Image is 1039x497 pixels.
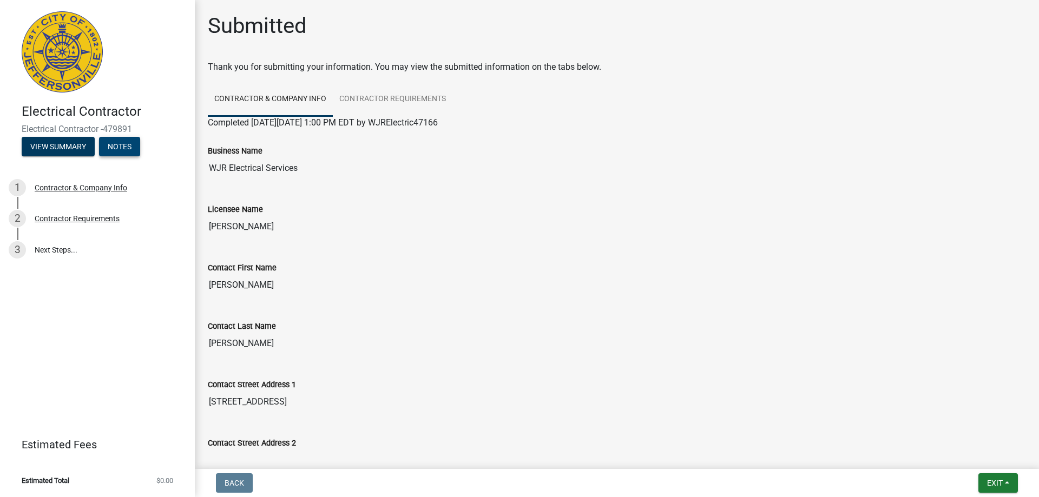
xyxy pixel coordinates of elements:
[208,323,276,330] label: Contact Last Name
[208,206,263,214] label: Licensee Name
[208,13,307,39] h1: Submitted
[99,137,140,156] button: Notes
[9,179,26,196] div: 1
[156,477,173,484] span: $0.00
[35,215,120,222] div: Contractor Requirements
[987,479,1003,487] span: Exit
[216,473,253,493] button: Back
[22,143,95,151] wm-modal-confirm: Summary
[208,61,1026,74] div: Thank you for submitting your information. You may view the submitted information on the tabs below.
[22,11,103,92] img: City of Jeffersonville, Indiana
[333,82,452,117] a: Contractor Requirements
[99,143,140,151] wm-modal-confirm: Notes
[9,210,26,227] div: 2
[35,184,127,191] div: Contractor & Company Info
[208,264,277,272] label: Contact First Name
[978,473,1018,493] button: Exit
[9,241,26,259] div: 3
[208,117,438,128] span: Completed [DATE][DATE] 1:00 PM EDT by WJRElectric47166
[208,148,262,155] label: Business Name
[22,137,95,156] button: View Summary
[22,477,69,484] span: Estimated Total
[225,479,244,487] span: Back
[208,381,296,389] label: Contact Street Address 1
[208,82,333,117] a: Contractor & Company Info
[208,440,296,447] label: Contact Street Address 2
[22,124,173,134] span: Electrical Contractor -479891
[22,104,186,120] h4: Electrical Contractor
[9,434,177,455] a: Estimated Fees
